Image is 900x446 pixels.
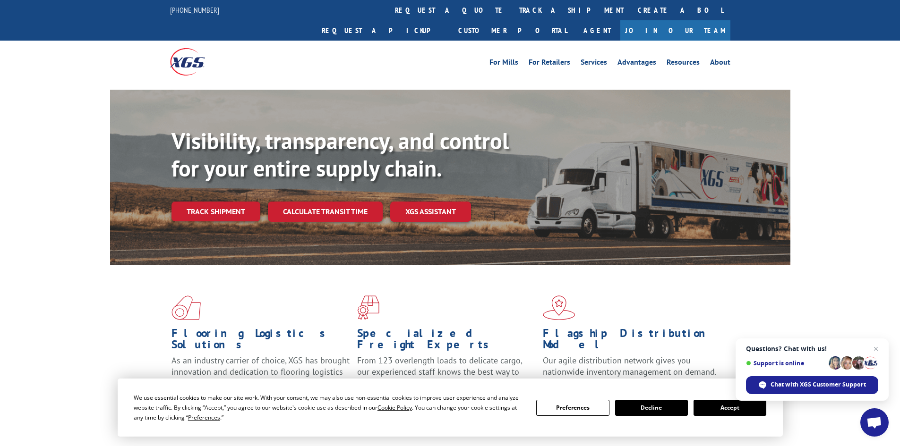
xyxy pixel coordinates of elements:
span: Chat with XGS Customer Support [771,380,866,389]
span: Cookie Policy [377,404,412,412]
a: Calculate transit time [268,202,383,222]
img: xgs-icon-flagship-distribution-model-red [543,295,575,320]
a: Customer Portal [451,20,574,41]
button: Preferences [536,400,609,416]
a: Resources [667,59,700,69]
a: Join Our Team [620,20,730,41]
span: Our agile distribution network gives you nationwide inventory management on demand. [543,355,717,377]
span: Preferences [188,413,220,421]
h1: Flagship Distribution Model [543,328,721,355]
a: XGS ASSISTANT [390,202,471,222]
a: Request a pickup [315,20,451,41]
span: Support is online [746,360,825,367]
h1: Specialized Freight Experts [357,328,536,355]
div: Open chat [860,408,889,437]
div: We use essential cookies to make our site work. With your consent, we may also use non-essential ... [134,393,525,422]
img: xgs-icon-total-supply-chain-intelligence-red [171,295,201,320]
img: xgs-icon-focused-on-flooring-red [357,295,379,320]
a: [PHONE_NUMBER] [170,5,219,15]
p: From 123 overlength loads to delicate cargo, our experienced staff knows the best way to move you... [357,355,536,397]
b: Visibility, transparency, and control for your entire supply chain. [171,126,509,183]
span: Questions? Chat with us! [746,345,878,353]
button: Decline [615,400,688,416]
a: Services [581,59,607,69]
h1: Flooring Logistics Solutions [171,328,350,355]
a: Advantages [617,59,656,69]
a: For Mills [489,59,518,69]
a: Agent [574,20,620,41]
a: About [710,59,730,69]
button: Accept [694,400,766,416]
div: Cookie Consent Prompt [118,379,783,437]
div: Chat with XGS Customer Support [746,376,878,394]
span: As an industry carrier of choice, XGS has brought innovation and dedication to flooring logistics... [171,355,350,388]
a: For Retailers [529,59,570,69]
a: Track shipment [171,202,260,221]
span: Close chat [870,343,882,354]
